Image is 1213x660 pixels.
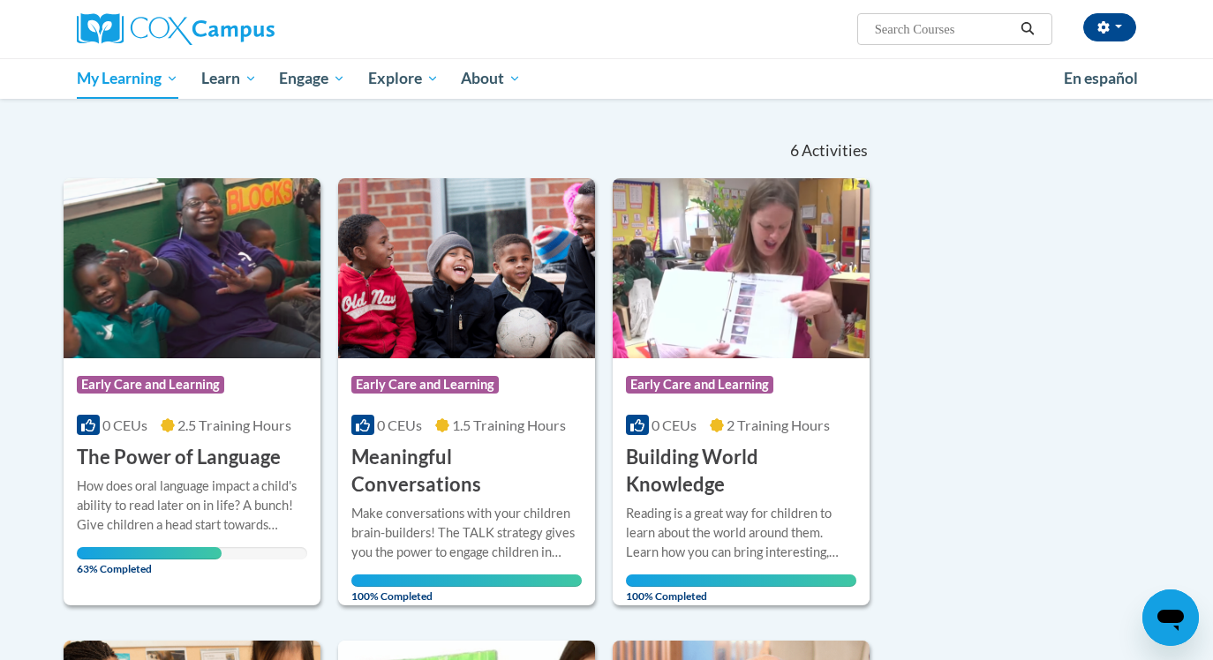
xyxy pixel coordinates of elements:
span: 2.5 Training Hours [177,416,291,433]
span: 0 CEUs [652,416,697,433]
div: Your progress [351,574,582,587]
span: 100% Completed [626,574,856,603]
div: Main menu [50,58,1163,99]
span: Learn [201,68,257,89]
span: 0 CEUs [377,416,422,433]
span: Activities [802,141,868,161]
a: Learn [190,58,268,99]
span: 0 CEUs [102,416,147,433]
span: Early Care and Learning [351,376,499,394]
img: Course Logo [338,178,595,358]
img: Course Logo [613,178,870,358]
input: Search Courses [873,19,1014,40]
iframe: Button to launch messaging window [1142,589,1199,646]
a: My Learning [65,58,190,99]
span: Early Care and Learning [626,376,773,394]
h3: The Power of Language [77,444,281,471]
span: Early Care and Learning [77,376,224,394]
a: Course LogoEarly Care and Learning0 CEUs2.5 Training Hours The Power of LanguageHow does oral lan... [64,178,320,605]
span: En español [1064,69,1138,87]
span: About [461,68,521,89]
a: About [450,58,533,99]
div: Make conversations with your children brain-builders! The TALK strategy gives you the power to en... [351,504,582,562]
div: Your progress [626,574,856,587]
span: My Learning [77,68,178,89]
div: Your progress [77,547,222,559]
span: 6 [790,141,799,161]
a: Engage [267,58,357,99]
div: Reading is a great way for children to learn about the world around them. Learn how you can bring... [626,504,856,562]
span: 100% Completed [351,574,582,603]
span: 63% Completed [77,547,222,575]
h3: Meaningful Conversations [351,444,582,499]
a: En español [1052,60,1149,97]
span: Explore [368,68,439,89]
a: Cox Campus [77,13,412,45]
a: Course LogoEarly Care and Learning0 CEUs1.5 Training Hours Meaningful ConversationsMake conversat... [338,178,595,605]
img: Course Logo [64,178,320,358]
span: 1.5 Training Hours [452,416,566,433]
h3: Building World Knowledge [626,444,856,499]
button: Search [1014,19,1041,40]
span: 2 Training Hours [727,416,830,433]
img: Cox Campus [77,13,275,45]
button: Account Settings [1083,13,1136,41]
div: How does oral language impact a child's ability to read later on in life? A bunch! Give children ... [77,476,307,535]
span: Engage [279,68,345,89]
a: Explore [357,58,450,99]
a: Course LogoEarly Care and Learning0 CEUs2 Training Hours Building World KnowledgeReading is a gre... [613,178,870,605]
